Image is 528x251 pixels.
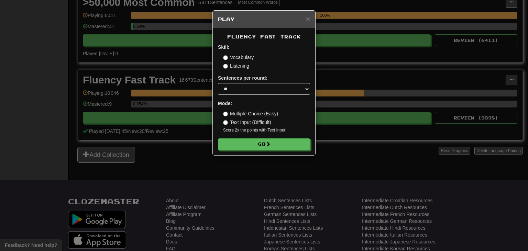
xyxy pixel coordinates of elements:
[227,34,301,39] span: Fluency Fast Track
[223,127,310,133] small: Score 2x the points with Text Input !
[218,101,232,106] strong: Mode:
[223,64,228,69] input: Listening
[223,54,254,61] label: Vocabulary
[218,16,310,23] h5: Play
[306,15,310,23] span: ×
[223,55,228,60] input: Vocabulary
[223,119,271,126] label: Text Input (Difficult)
[223,120,228,125] input: Text Input (Difficult)
[218,75,267,81] label: Sentences per round:
[223,110,278,117] label: Multiple Choice (Easy)
[223,62,249,69] label: Listening
[223,112,228,116] input: Multiple Choice (Easy)
[306,15,310,22] button: Close
[218,44,229,50] strong: Skill:
[218,138,310,150] button: Go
